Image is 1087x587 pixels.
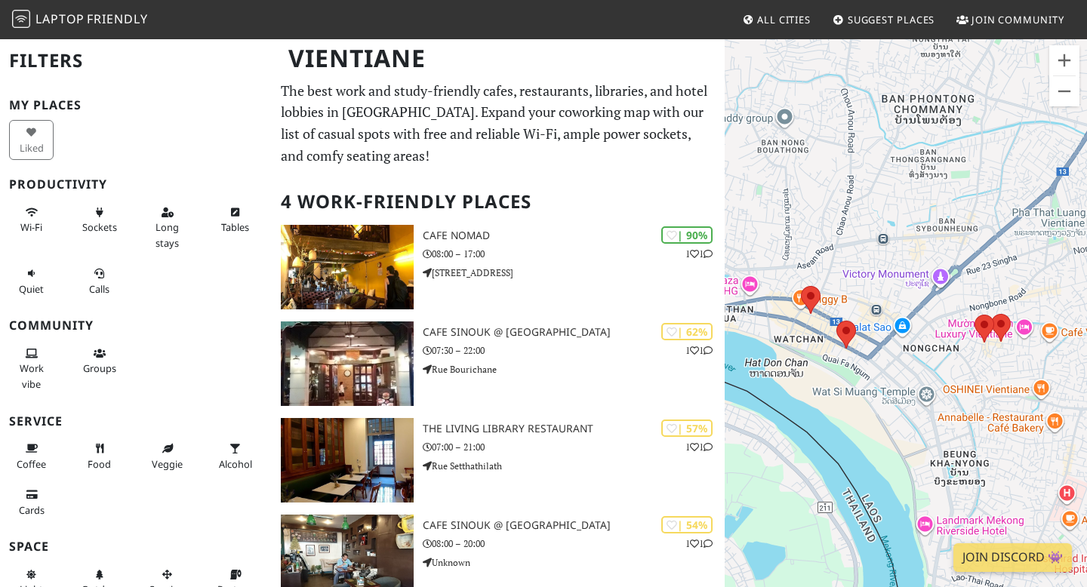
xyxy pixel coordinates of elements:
a: Join Discord 👾 [953,543,1072,572]
p: 1 1 [685,536,713,551]
img: LaptopFriendly [12,10,30,28]
span: Suggest Places [848,13,935,26]
button: Food [77,436,122,476]
h3: Community [9,318,263,333]
p: Unknown [423,555,725,570]
h1: Vientiane [276,38,722,79]
p: Rue Bourichane [423,362,725,376]
span: Credit cards [19,503,45,517]
p: 08:00 – 17:00 [423,247,725,261]
span: Quiet [19,282,44,296]
button: Groups [77,341,122,381]
a: Join Community [950,6,1070,33]
h2: 4 Work-Friendly Places [281,179,716,225]
button: Cards [9,482,54,522]
span: Coffee [17,457,46,471]
button: Tables [213,200,257,240]
span: People working [20,361,44,390]
button: Calls [77,261,122,301]
h3: Cafe Nomad [423,229,725,242]
p: 1 1 [685,343,713,358]
button: Long stays [145,200,189,255]
button: Alcohol [213,436,257,476]
div: | 54% [661,516,713,533]
span: Alcohol [219,457,252,471]
span: Video/audio calls [89,282,109,296]
p: 07:30 – 22:00 [423,343,725,358]
h3: The Living Library Restaurant [423,423,725,435]
a: Cafe Sinouk @ Rue Bourichane | 62% 11 Cafe Sinouk @ [GEOGRAPHIC_DATA] 07:30 – 22:00 Rue Bourichane [272,321,725,406]
span: Join Community [972,13,1064,26]
img: The Living Library Restaurant [281,418,414,502]
span: Long stays [156,220,179,249]
button: Veggie [145,436,189,476]
span: All Cities [757,13,811,26]
h3: My Places [9,98,263,112]
h3: Cafe Sinouk @ [GEOGRAPHIC_DATA] [423,519,725,532]
p: [STREET_ADDRESS] [423,266,725,280]
a: LaptopFriendly LaptopFriendly [12,7,148,33]
h3: Productivity [9,177,263,192]
p: Rue Setthathilath [423,459,725,473]
button: Wi-Fi [9,200,54,240]
h3: Service [9,414,263,429]
span: Laptop [35,11,85,27]
p: 07:00 – 21:00 [423,440,725,454]
img: Cafe Sinouk @ Rue Bourichane [281,321,414,406]
a: Suggest Places [827,6,941,33]
span: Stable Wi-Fi [20,220,42,234]
p: 08:00 – 20:00 [423,536,725,551]
a: All Cities [736,6,817,33]
img: Cafe Nomad [281,225,414,309]
h3: Cafe Sinouk @ [GEOGRAPHIC_DATA] [423,326,725,339]
button: Quiet [9,261,54,301]
span: Food [88,457,111,471]
button: Work vibe [9,341,54,396]
div: | 62% [661,323,713,340]
span: Veggie [152,457,183,471]
span: Power sockets [82,220,117,234]
p: The best work and study-friendly cafes, restaurants, libraries, and hotel lobbies in [GEOGRAPHIC_... [281,80,716,167]
div: | 90% [661,226,713,244]
p: 1 1 [685,247,713,261]
button: Sockets [77,200,122,240]
span: Group tables [83,361,116,375]
span: Friendly [87,11,147,27]
p: 1 1 [685,440,713,454]
button: Zoom in [1049,45,1079,75]
span: Work-friendly tables [221,220,249,234]
div: | 57% [661,420,713,437]
a: Cafe Nomad | 90% 11 Cafe Nomad 08:00 – 17:00 [STREET_ADDRESS] [272,225,725,309]
button: Zoom out [1049,76,1079,106]
h3: Space [9,539,263,554]
h2: Filters [9,38,263,84]
a: The Living Library Restaurant | 57% 11 The Living Library Restaurant 07:00 – 21:00 Rue Setthathilath [272,418,725,502]
button: Coffee [9,436,54,476]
